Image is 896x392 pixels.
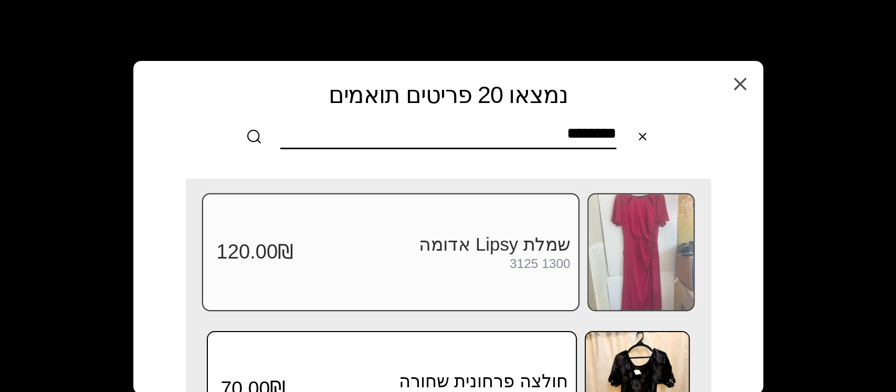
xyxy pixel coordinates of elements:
[216,240,294,264] span: 120.00₪
[627,121,658,152] button: Clear search
[293,234,570,256] h3: שמלת Lipsy אדומה
[286,370,567,392] h3: חולצה פרחונית שחורה
[588,194,693,310] img: שמלת Lipsy אדומה
[156,82,740,108] h2: נמצאו 20 פריטים תואמים
[509,256,570,271] div: 3125 1300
